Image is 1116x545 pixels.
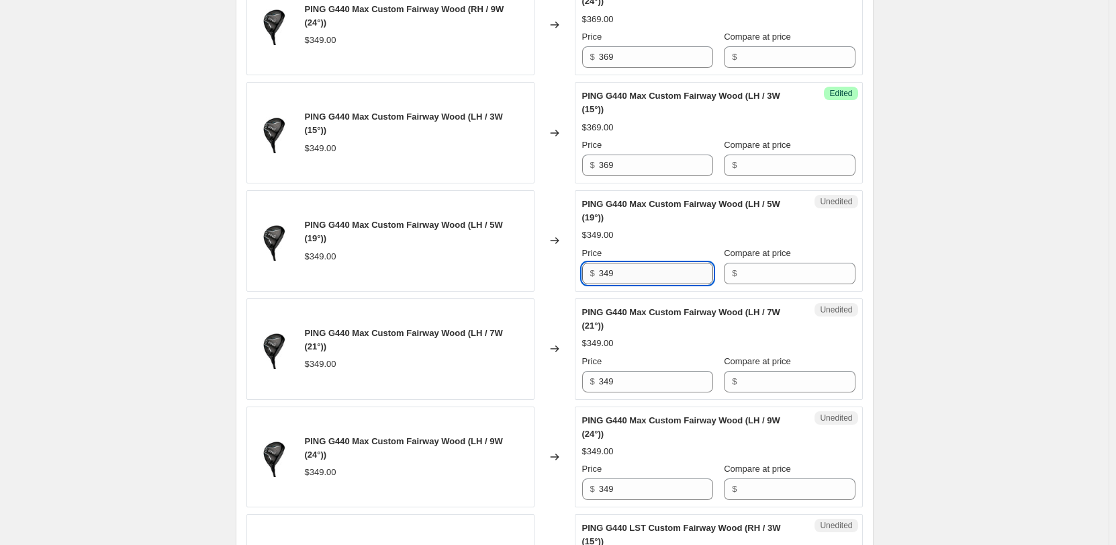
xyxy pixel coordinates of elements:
span: PING G440 Max Custom Fairway Wood (LH / 9W (24°)) [305,436,503,460]
div: $349.00 [305,358,336,371]
span: Compare at price [724,140,791,150]
span: Price [582,140,602,150]
img: G440_Max_3w_80x.jpg [254,437,294,477]
div: $369.00 [582,13,614,26]
span: Unedited [820,304,852,315]
span: $ [732,484,737,494]
span: Price [582,248,602,258]
span: PING G440 Max Custom Fairway Wood (LH / 3W (15°)) [305,112,503,135]
div: $349.00 [582,445,614,458]
img: G440_Max_3w_80x.jpg [254,220,294,261]
span: Unedited [820,413,852,423]
span: $ [590,268,595,278]
span: Compare at price [724,248,791,258]
span: Price [582,464,602,474]
span: $ [732,160,737,170]
div: $349.00 [582,337,614,350]
span: PING G440 Max Custom Fairway Wood (LH / 7W (21°)) [582,307,780,331]
span: $ [590,160,595,170]
span: PING G440 Max Custom Fairway Wood (LH / 5W (19°)) [582,199,780,222]
span: PING G440 Max Custom Fairway Wood (LH / 3W (15°)) [582,91,780,114]
div: $349.00 [305,34,336,47]
div: $349.00 [305,466,336,479]
span: Compare at price [724,356,791,366]
span: Compare at price [724,32,791,42]
span: $ [590,52,595,62]
span: PING G440 Max Custom Fairway Wood (LH / 9W (24°)) [582,415,780,439]
span: $ [590,376,595,386]
span: Compare at price [724,464,791,474]
div: $349.00 [305,250,336,263]
img: G440_Max_3w_80x.jpg [254,5,294,45]
div: $349.00 [305,142,336,155]
span: $ [732,268,737,278]
span: PING G440 Max Custom Fairway Wood (LH / 7W (21°)) [305,328,503,351]
img: G440_Max_3w_80x.jpg [254,113,294,153]
span: $ [590,484,595,494]
span: $ [732,376,737,386]
span: Unedited [820,196,852,207]
div: $369.00 [582,121,614,134]
span: Unedited [820,520,852,531]
span: Price [582,356,602,366]
div: $349.00 [582,228,614,242]
span: PING G440 Max Custom Fairway Wood (RH / 9W (24°)) [305,4,504,28]
img: G440_Max_3w_80x.jpg [254,329,294,369]
span: PING G440 Max Custom Fairway Wood (LH / 5W (19°)) [305,220,503,243]
span: Price [582,32,602,42]
span: $ [732,52,737,62]
span: Edited [829,88,852,99]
